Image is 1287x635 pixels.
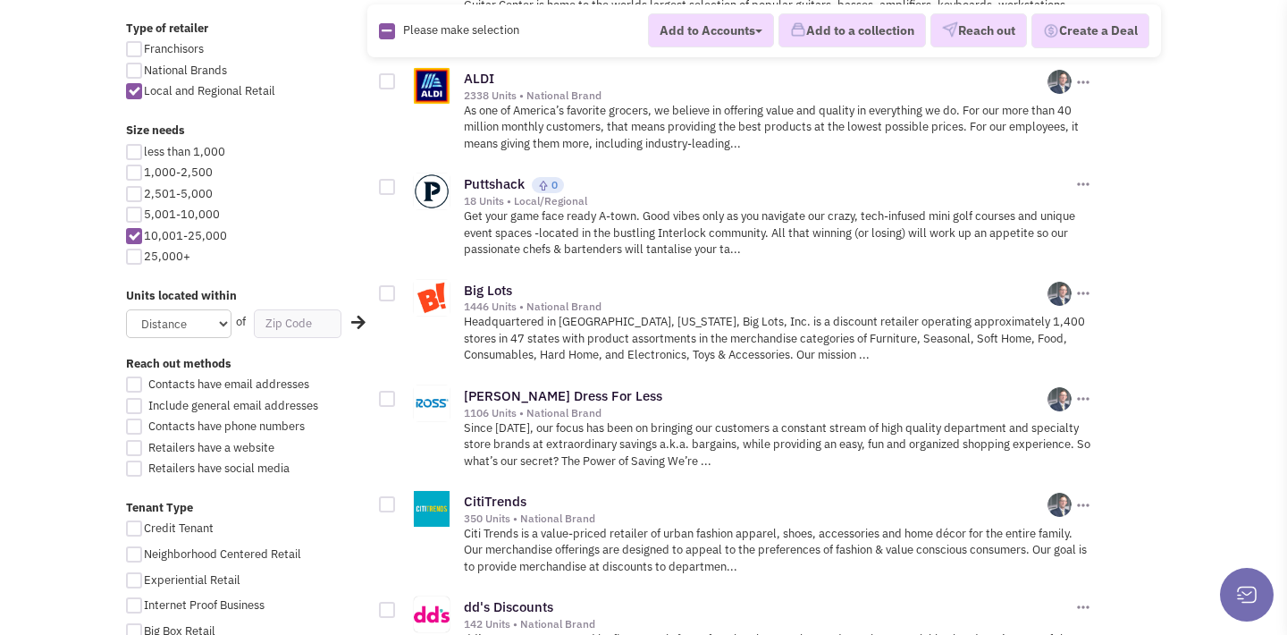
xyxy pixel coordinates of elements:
div: 18 Units • Local/Regional [464,194,1072,208]
span: Contacts have email addresses [148,377,309,392]
span: Include general email addresses [148,398,318,413]
span: Franchisors [144,41,204,56]
a: [PERSON_NAME] Dress For Less [464,387,662,404]
span: 1,000-2,500 [144,165,213,180]
a: CitiTrends [464,493,526,510]
label: Units located within [126,288,367,305]
span: Retailers have a website [148,440,274,455]
p: Since [DATE], our focus has been on bringing our customers a constant stream of high quality depa... [464,420,1092,470]
p: Citi Trends is a value-priced retailer of urban fashion apparel, shoes, accessories and home déco... [464,526,1092,576]
img: VectorPaper_Plane.png [942,22,958,38]
button: Add to a collection [778,14,926,48]
a: dd's Discounts [464,598,553,615]
p: Headquartered in [GEOGRAPHIC_DATA], [US_STATE], Big Lots, Inc. is a discount retailer operating a... [464,314,1092,364]
div: 1106 Units • National Brand [464,406,1047,420]
div: 142 Units • National Brand [464,617,1072,631]
span: Internet Proof Business [144,597,265,613]
span: 5,001-10,000 [144,207,220,222]
img: Deal-Dollar.png [1043,21,1059,41]
span: Local and Regional Retail [144,83,275,98]
a: Big Lots [464,282,512,299]
img: icon-collection-lavender.png [790,22,806,38]
p: As one of America’s favorite grocers, we believe in offering value and quality in everything we d... [464,103,1092,153]
span: of [236,314,246,329]
img: NLj4BdgTlESKGCbmEPFDQg.png [1047,70,1072,94]
div: 1446 Units • National Brand [464,300,1047,314]
a: ALDI [464,70,494,87]
span: Neighborhood Centered Retail [144,546,301,562]
button: Reach out [930,14,1027,48]
span: Retailers have social media [148,461,290,476]
span: Please make selection [403,22,519,38]
span: 0 [551,178,558,191]
span: 10,001-25,000 [144,228,227,243]
img: Rectangle.png [379,23,395,39]
img: NLj4BdgTlESKGCbmEPFDQg.png [1047,282,1072,306]
p: Get your game face ready A-town. Good vibes only as you navigate our crazy, tech-infused mini gol... [464,208,1092,258]
span: 2,501-5,000 [144,186,213,201]
div: 350 Units • National Brand [464,512,1047,526]
label: Size needs [126,123,367,140]
input: Zip Code [254,309,341,338]
span: 25,000+ [144,249,190,264]
span: National Brands [144,63,227,78]
span: Experiential Retail [144,572,240,588]
span: Contacts have phone numbers [148,419,305,434]
img: NLj4BdgTlESKGCbmEPFDQg.png [1047,493,1072,517]
button: Create a Deal [1031,13,1149,49]
span: less than 1,000 [144,144,225,159]
label: Type of retailer [126,21,367,38]
span: Credit Tenant [144,521,214,536]
a: Puttshack [464,175,525,192]
label: Tenant Type [126,500,367,517]
div: 2338 Units • National Brand [464,89,1047,103]
div: Search Nearby [340,311,363,334]
button: Add to Accounts [648,13,774,47]
img: locallyfamous-upvote.png [538,180,549,191]
label: Reach out methods [126,356,367,373]
img: NLj4BdgTlESKGCbmEPFDQg.png [1047,387,1072,411]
